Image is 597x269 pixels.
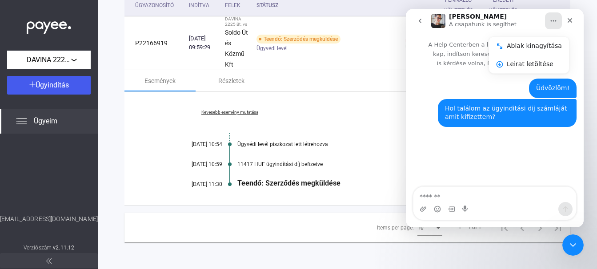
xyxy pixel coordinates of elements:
[402,16,422,70] td: 🇭🇺
[237,141,526,147] div: Ügyvédi levél piszkozat lett létrehozva
[7,51,91,69] button: DAVINA 2225 Bt.
[225,29,248,68] strong: Soldo Út és Közmű Kft
[237,179,526,187] div: Teendő: Szerződés megküldése
[46,258,52,264] img: arrow-double-left-grey.svg
[549,218,567,236] button: Last page
[377,222,414,233] div: Items per page:
[406,9,584,227] iframe: Intercom live chat
[513,218,531,236] button: Previous page
[256,43,288,54] span: Ügyvédi levél
[29,81,36,87] img: plus-white.svg
[562,234,584,256] iframe: Intercom live chat
[27,55,71,65] span: DAVINA 2225 Bt.
[36,81,69,89] span: Ügyindítás
[169,181,222,187] div: [DATE] 11:30
[169,161,222,167] div: [DATE] 10:59
[458,222,481,233] div: 1 – 1 of 1
[169,110,291,115] a: Kevesebb esemény mutatása
[237,161,526,167] div: 11417 HUF ügyindítási díj befizetve
[53,245,74,251] strong: v2.11.12
[124,16,185,70] td: P22166919
[218,75,244,86] div: Részletek
[27,16,71,35] img: white-payee-white-dot.svg
[225,16,249,27] div: DAVINA 2225 Bt. vs
[189,34,218,52] div: [DATE] 09:59:29
[169,141,222,147] div: [DATE] 10:54
[417,222,442,233] mat-select: Items per page:
[16,116,27,127] img: list.svg
[417,225,424,231] span: 10
[256,35,341,44] div: Teendő: Szerződés megküldése
[144,75,176,86] div: Események
[531,218,549,236] button: Next page
[7,76,91,95] button: Ügyindítás
[496,218,513,236] button: First page
[34,116,57,127] span: Ügyeim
